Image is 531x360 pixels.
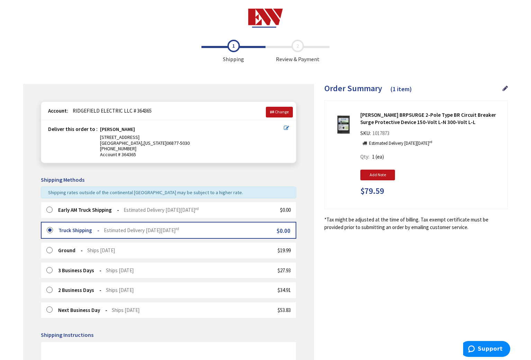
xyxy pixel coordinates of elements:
[100,152,284,158] span: Account # 364365
[112,307,139,313] span: Ships [DATE]
[41,331,93,338] span: Shipping Instructions
[248,9,283,28] img: Electrical Wholesalers, Inc.
[58,247,83,254] strong: Ground
[360,153,368,160] span: Qty
[201,40,265,63] span: Shipping
[48,126,98,132] strong: Deliver this order to :
[429,140,432,144] sup: rd
[369,140,432,147] p: Estimated Delivery [DATE][DATE]
[87,247,115,254] span: Ships [DATE]
[333,114,354,135] img: Eaton BRPSURGE 2-Pole Type BR Circuit Breaker Surge Protective Device 150-Volt L-N 300-Volt L-L
[41,177,296,183] h5: Shipping Methods
[278,247,291,254] span: $19.99
[324,83,382,94] span: Order Summary
[266,107,293,117] a: Change
[58,227,99,234] strong: Truck Shipping
[280,207,291,213] span: $0.00
[360,130,391,139] div: SKU:
[275,109,289,114] span: Change
[124,207,199,213] span: Estimated Delivery [DATE][DATE]
[278,267,291,274] span: $27.93
[58,307,107,313] strong: Next Business Day
[360,111,502,126] strong: [PERSON_NAME] BRPSURGE 2-Pole Type BR Circuit Breaker Surge Protective Device 150-Volt L-N 300-Vo...
[48,189,243,196] span: Shipping rates outside of the continental [GEOGRAPHIC_DATA] may be subject to a higher rate.
[58,267,101,274] strong: 3 Business Days
[324,216,508,231] : *Tax might be adjusted at the time of billing. Tax exempt certificate must be provided prior to s...
[265,40,330,63] span: Review & Payment
[48,107,68,114] strong: Account:
[195,206,199,211] sup: rd
[376,153,384,160] span: (ea)
[100,134,139,140] span: [STREET_ADDRESS]
[166,140,190,146] span: 06877-5030
[106,287,134,293] span: Ships [DATE]
[278,287,291,293] span: $34.91
[106,267,134,274] span: Ships [DATE]
[104,227,179,234] span: Estimated Delivery [DATE][DATE]
[175,226,179,231] sup: rd
[277,227,290,235] span: $0.00
[58,287,101,293] strong: 2 Business Days
[390,85,412,93] span: (1 item)
[360,187,384,196] span: $79.59
[100,145,136,152] span: [PHONE_NUMBER]
[100,126,135,134] strong: [PERSON_NAME]
[144,140,166,146] span: [US_STATE]
[58,207,119,213] strong: Early AM Truck Shipping
[463,341,510,358] iframe: Opens a widget where you can find more information
[278,307,291,313] span: $53.83
[371,130,391,136] span: 1017873
[100,140,144,146] span: [GEOGRAPHIC_DATA],
[69,107,152,114] span: RIDGEFIELD ELECTRIC LLC # 364365
[372,153,375,160] span: 1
